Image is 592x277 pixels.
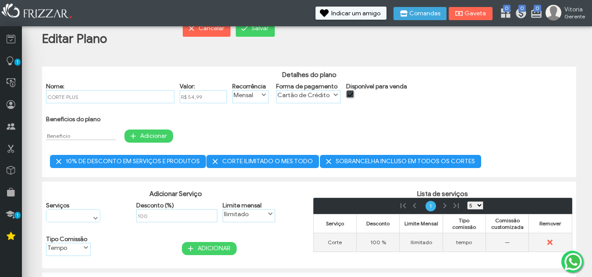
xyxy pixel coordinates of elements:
[223,210,267,218] label: Ilimitado
[534,5,541,12] span: 0
[449,7,493,20] button: Gaveta
[313,190,572,198] p: Lista de serviços
[443,214,486,233] th: Tipo comissão
[136,202,174,209] label: Desconto (%)
[346,83,407,90] label: Disponível para venda
[530,7,539,21] a: 0
[313,233,356,252] td: Corte
[404,220,438,227] span: Limite Mensal
[336,155,475,168] span: SOBRANCELHA INCLUSO EM TODOS OS CORTES
[452,217,476,230] span: Tipo comissão
[46,83,64,90] label: Nome:
[409,11,440,17] span: Comandas
[46,243,82,252] label: Tempo
[518,5,526,12] span: 0
[356,233,399,252] td: 100 %
[400,214,443,233] th: Limite Mensal
[46,116,100,123] label: Beneficios do plano
[14,212,21,219] span: 1
[356,214,399,233] th: Desconto
[550,236,551,249] span: ui-button
[124,130,173,143] button: Adicionar
[277,91,332,99] label: Cartão de Crédito
[46,90,174,103] input: Nome
[236,20,275,37] button: Salvar
[50,155,206,168] button: 10% DE DESCONTO EM SERVIÇOS E PRODUTOS
[539,220,561,227] span: Remover
[400,233,443,252] td: Ilimitado
[46,235,87,243] label: Tipo Comissão
[366,220,390,227] span: Desconto
[199,22,224,35] span: Cancelar
[42,31,175,46] h1: Editar Plano
[66,155,200,168] span: 10% DE DESCONTO EM SERVIÇOS E PRODUTOS
[140,130,167,143] span: Adicionar
[233,91,260,99] label: Mensal
[564,6,585,13] span: Vitoria
[206,155,319,168] button: CORTE ILIMITADO O MES TODO
[544,236,557,249] button: ui-button
[180,90,227,103] input: Valor
[564,13,585,20] span: Gerente
[276,83,337,90] label: Forma de pagamento
[313,198,572,214] div: Paginação
[486,214,529,233] th: Comissão customizada
[46,190,305,198] p: Adicionar Serviço
[198,242,230,255] span: ADICIONAR
[443,233,486,252] td: tempo
[563,251,584,272] img: whatsapp.png
[313,214,356,233] th: Serviço
[546,5,588,22] a: Vitoria Gerente
[14,59,21,66] span: 1
[182,242,237,255] button: ADICIONAR
[46,132,116,140] input: Beneficio
[222,155,313,168] span: CORTE ILIMITADO O MES TODO
[326,220,344,227] span: Serviço
[464,11,486,17] span: Gaveta
[315,7,386,20] button: Indicar um amigo
[486,233,529,252] td: ---
[491,217,524,230] span: Comissão customizada
[503,5,510,12] span: 0
[136,209,217,222] input: Desconto
[320,155,481,168] button: SOBRANCELHA INCLUSO EM TODOS OS CORTES
[425,201,436,211] a: Page 1
[529,214,572,233] th: Remover
[46,202,69,209] label: Serviços
[252,22,269,35] span: Salvar
[515,7,524,21] a: 0
[393,7,447,20] button: Comandas
[232,83,266,90] label: Recorrência
[500,7,508,21] a: 0
[183,20,230,37] button: Cancelar
[223,202,262,209] label: Limite mensal
[180,83,195,90] label: Valor:
[331,11,380,17] span: Indicar um amigo
[42,71,576,79] p: Detalhes do plano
